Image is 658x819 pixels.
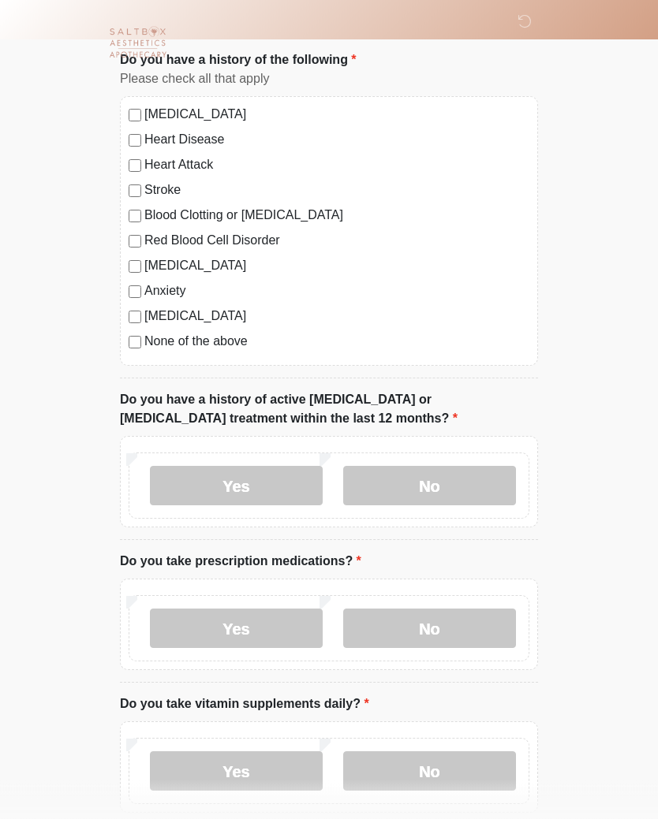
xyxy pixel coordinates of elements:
[144,307,529,326] label: [MEDICAL_DATA]
[129,261,141,274] input: [MEDICAL_DATA]
[129,236,141,248] input: Red Blood Cell Disorder
[144,131,529,150] label: Heart Disease
[129,311,141,324] input: [MEDICAL_DATA]
[144,333,529,352] label: None of the above
[129,337,141,349] input: None of the above
[129,160,141,173] input: Heart Attack
[120,695,369,714] label: Do you take vitamin supplements daily?
[343,467,516,506] label: No
[104,12,171,79] img: Saltbox Aesthetics Logo
[129,210,141,223] input: Blood Clotting or [MEDICAL_DATA]
[120,553,361,571] label: Do you take prescription medications?
[129,135,141,147] input: Heart Disease
[144,207,529,225] label: Blood Clotting or [MEDICAL_DATA]
[144,282,529,301] label: Anxiety
[129,185,141,198] input: Stroke
[144,181,529,200] label: Stroke
[129,110,141,122] input: [MEDICAL_DATA]
[343,609,516,649] label: No
[144,156,529,175] label: Heart Attack
[144,232,529,251] label: Red Blood Cell Disorder
[150,467,323,506] label: Yes
[120,391,538,429] label: Do you have a history of active [MEDICAL_DATA] or [MEDICAL_DATA] treatment within the last 12 mon...
[150,609,323,649] label: Yes
[144,257,529,276] label: [MEDICAL_DATA]
[144,106,529,125] label: [MEDICAL_DATA]
[150,752,323,791] label: Yes
[343,752,516,791] label: No
[129,286,141,299] input: Anxiety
